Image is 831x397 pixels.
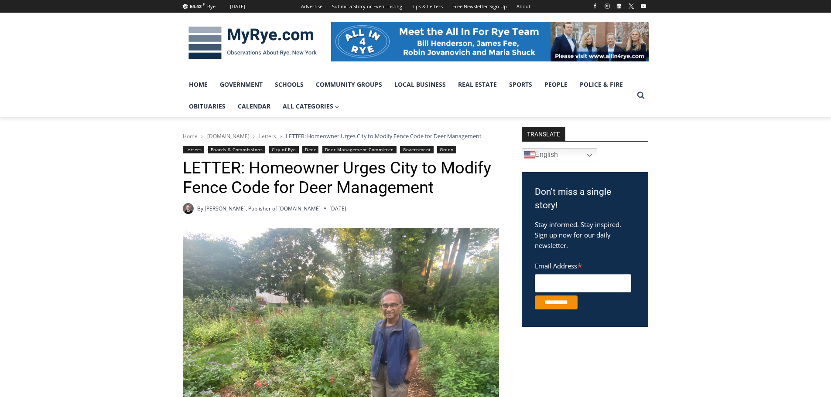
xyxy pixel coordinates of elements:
span: > [201,133,204,139]
a: Letters [259,132,276,140]
a: Calendar [232,95,277,117]
h1: LETTER: Homeowner Urges City to Modify Fence Code for Deer Management [183,158,499,198]
a: YouTube [638,1,649,11]
nav: Primary Navigation [183,74,633,118]
a: [PERSON_NAME], Publisher of [DOMAIN_NAME] [205,205,321,212]
button: View Search Form [633,88,649,103]
a: [DOMAIN_NAME] [207,132,250,140]
a: Home [183,132,198,140]
strong: TRANSLATE [522,127,565,141]
a: Boards & Commissions [208,146,266,153]
a: Schools [269,74,310,95]
span: LETTER: Homeowner Urges City to Modify Fence Code for Deer Management [286,132,482,140]
a: Home [183,74,214,95]
span: By [197,204,203,213]
div: [DATE] [230,3,245,10]
h3: Don't miss a single story! [535,185,635,213]
a: Deer Management Committee [322,146,397,153]
nav: Breadcrumbs [183,132,499,140]
a: Author image [183,203,194,214]
a: Real Estate [452,74,503,95]
a: Letters [183,146,205,153]
a: Green [437,146,456,153]
p: Stay informed. Stay inspired. Sign up now for our daily newsletter. [535,219,635,251]
span: All Categories [283,102,339,111]
time: [DATE] [329,204,346,213]
a: Instagram [602,1,612,11]
a: Police & Fire [574,74,629,95]
span: > [280,133,282,139]
img: MyRye.com [183,20,322,66]
a: People [538,74,574,95]
div: Rye [207,3,215,10]
a: City of Rye [269,146,299,153]
a: Government [400,146,433,153]
a: Facebook [590,1,600,11]
a: Linkedin [614,1,624,11]
label: Email Address [535,257,631,273]
a: English [522,148,597,162]
a: Deer [302,146,318,153]
img: All in for Rye [331,22,649,61]
a: X [626,1,636,11]
a: Obituaries [183,95,232,117]
a: Government [214,74,269,95]
span: > [253,133,256,139]
a: Community Groups [310,74,388,95]
span: F [203,2,205,7]
span: 64.42 [190,3,202,10]
img: en [524,150,535,160]
a: Sports [503,74,538,95]
a: Local Business [388,74,452,95]
a: All Categories [277,95,345,117]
